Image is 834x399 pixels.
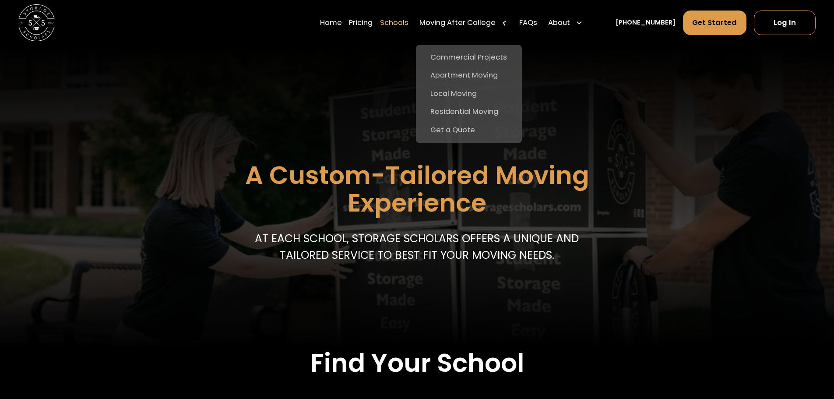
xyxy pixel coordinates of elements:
[754,11,816,35] a: Log In
[683,11,747,35] a: Get Started
[545,10,587,35] div: About
[251,230,583,263] p: At each school, storage scholars offers a unique and tailored service to best fit your Moving needs.
[18,4,55,41] img: Storage Scholars main logo
[416,10,512,35] div: Moving After College
[419,103,518,121] a: Residential Moving
[519,10,537,35] a: FAQs
[419,67,518,85] a: Apartment Moving
[548,18,570,28] div: About
[349,10,373,35] a: Pricing
[419,49,518,67] a: Commercial Projects
[198,162,636,217] h1: A Custom-Tailored Moving Experience
[419,121,518,140] a: Get a Quote
[380,10,408,35] a: Schools
[616,18,676,28] a: [PHONE_NUMBER]
[416,45,522,143] nav: Moving After College
[419,85,518,103] a: Local Moving
[419,18,496,28] div: Moving After College
[320,10,342,35] a: Home
[89,348,745,378] h2: Find Your School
